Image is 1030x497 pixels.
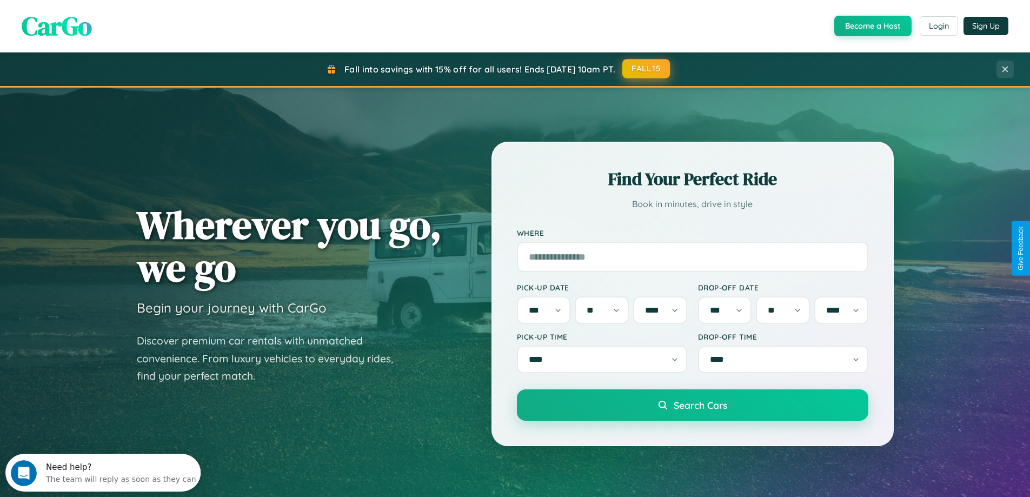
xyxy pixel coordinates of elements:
[622,59,670,78] button: FALL15
[137,332,407,385] p: Discover premium car rentals with unmatched convenience. From luxury vehicles to everyday rides, ...
[517,167,868,191] h2: Find Your Perfect Ride
[963,17,1008,35] button: Sign Up
[4,4,201,34] div: Open Intercom Messenger
[698,283,868,292] label: Drop-off Date
[1017,227,1025,270] div: Give Feedback
[41,9,191,18] div: Need help?
[834,16,912,36] button: Become a Host
[517,389,868,421] button: Search Cars
[344,64,615,75] span: Fall into savings with 15% off for all users! Ends [DATE] 10am PT.
[22,8,92,44] span: CarGo
[41,18,191,29] div: The team will reply as soon as they can
[517,196,868,212] p: Book in minutes, drive in style
[137,300,327,316] h3: Begin your journey with CarGo
[11,460,37,486] iframe: Intercom live chat
[5,454,201,492] iframe: Intercom live chat discovery launcher
[698,332,868,341] label: Drop-off Time
[517,283,687,292] label: Pick-up Date
[920,16,958,36] button: Login
[517,228,868,237] label: Where
[517,332,687,341] label: Pick-up Time
[674,399,727,411] span: Search Cars
[137,203,442,289] h1: Wherever you go, we go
